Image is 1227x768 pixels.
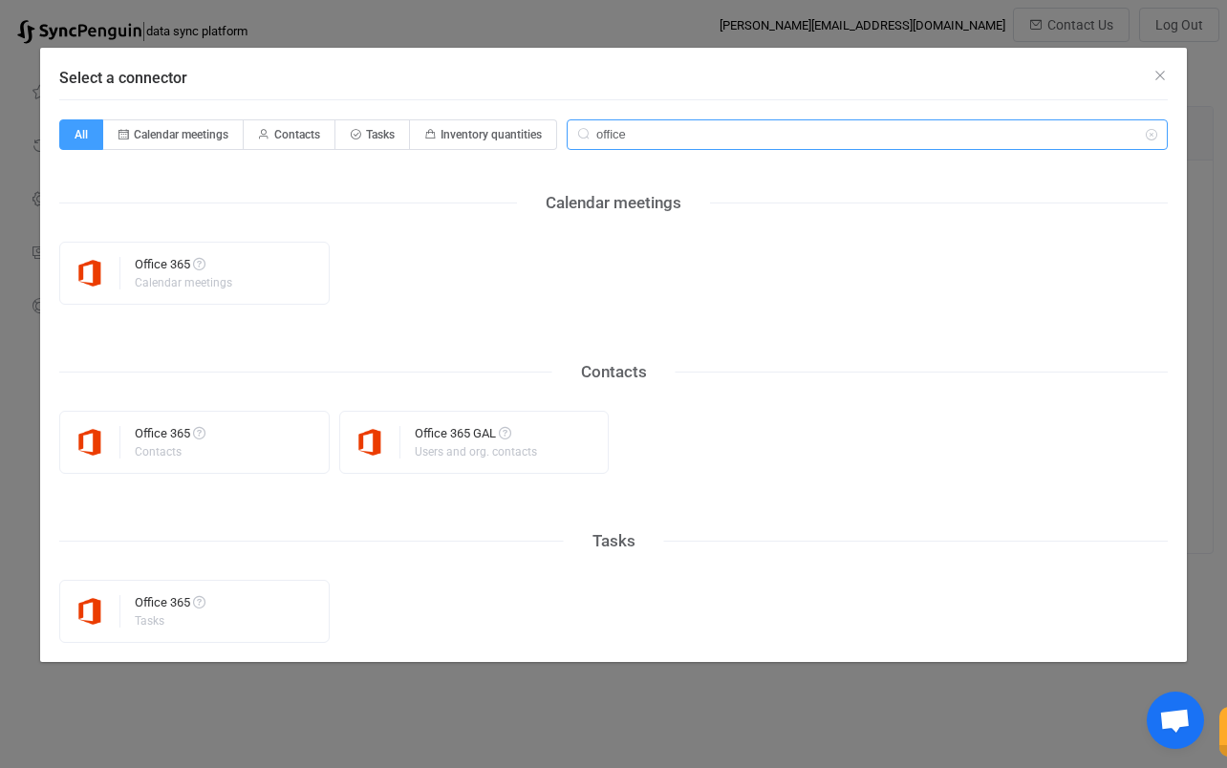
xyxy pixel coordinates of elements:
div: Tasks [135,615,203,627]
div: Users and org. contacts [415,446,537,458]
div: Select a connector [40,48,1187,662]
div: Tasks [564,526,664,556]
button: Close [1152,67,1168,85]
img: microsoft365.png [60,426,120,459]
div: Office 365 GAL [415,427,540,446]
div: Office 365 [135,427,205,446]
div: Contacts [552,357,676,387]
img: microsoft365.png [340,426,400,459]
div: Open chat [1147,692,1204,749]
div: Contacts [135,446,203,458]
div: Calendar meetings [517,188,710,218]
img: microsoft365.png [60,595,120,628]
div: Office 365 [135,258,235,277]
img: microsoft365.png [60,257,120,289]
input: Search [567,119,1168,150]
div: Office 365 [135,596,205,615]
span: Select a connector [59,69,187,87]
div: Calendar meetings [135,277,232,288]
